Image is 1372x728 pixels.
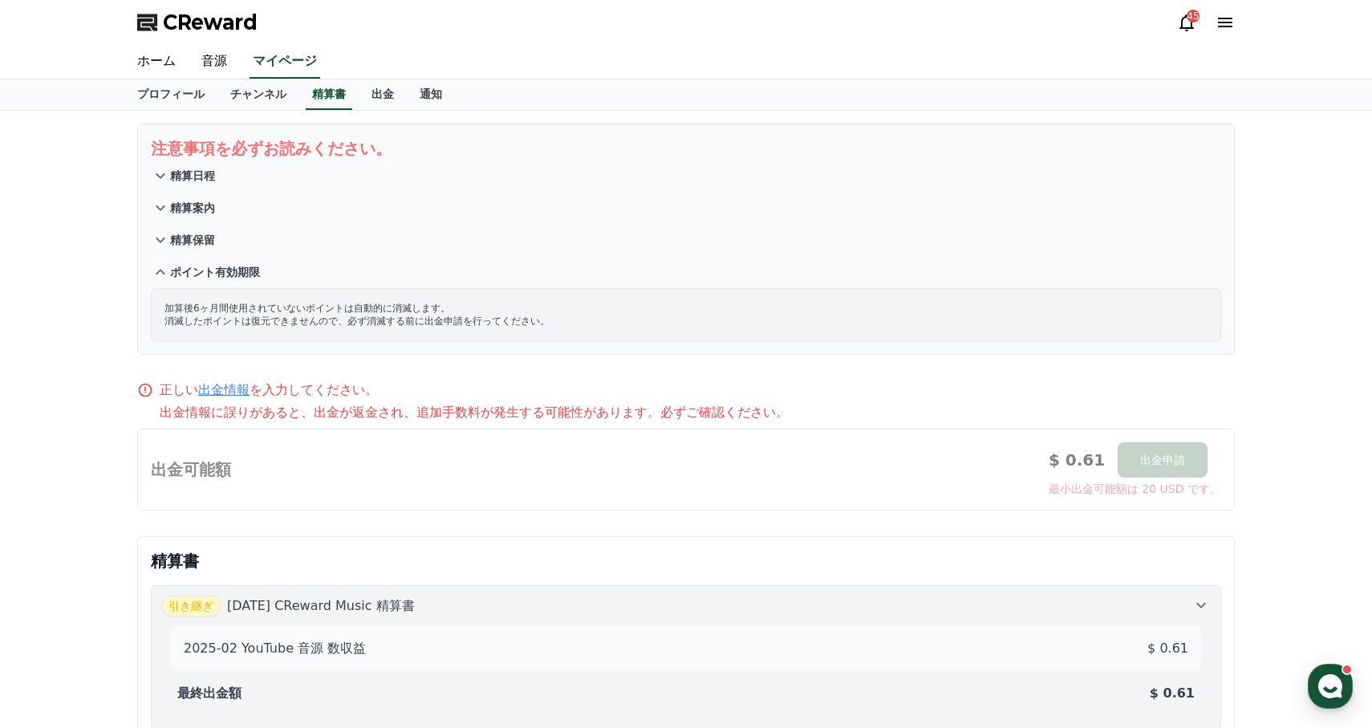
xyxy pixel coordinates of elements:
a: ホーム [5,509,106,549]
p: ポイント有効期限 [170,264,260,280]
p: [DATE] CReward Music 精算書 [227,596,415,616]
button: 精算保留 [151,224,1221,256]
a: 出金 [359,79,407,110]
a: 通知 [407,79,455,110]
p: $ 0.61 [1147,639,1188,658]
a: チャンネル [217,79,299,110]
span: 設定 [248,533,267,546]
a: マイページ [250,45,320,79]
button: 精算案内 [151,192,1221,224]
p: 最終出金額 [177,684,242,703]
span: ホーム [41,533,70,546]
a: 出金情報 [198,382,250,397]
p: 精算保留 [170,232,215,248]
p: 精算書 [151,550,1221,572]
p: 注意事項を必ずお読みください。 [151,137,1221,160]
span: 引き継ぎ [161,596,221,616]
p: 精算案内 [170,200,215,216]
p: 精算日程 [170,168,215,184]
span: チャット [137,534,176,547]
a: CReward [137,10,258,35]
a: 設定 [207,509,308,549]
p: 2025-02 YouTube 音源 数収益 [184,639,366,658]
span: CReward [163,10,258,35]
a: 精算書 [306,79,352,110]
a: 45 [1177,13,1196,32]
p: 正しい を入力してください。 [160,380,378,400]
button: ポイント有効期限 [151,256,1221,288]
p: 出金情報に誤りがあると、出金が返金され、追加手数料が発生する可能性があります。必ずご確認ください。 [160,403,1235,422]
p: $ 0.61 [1150,684,1195,703]
a: ホーム [124,45,189,79]
p: 加算後6ヶ月間使用されていないポイントは自動的に消滅します。 消滅したポイントは復元できませんので、必ず消滅する前に出金申請を行ってください。 [164,302,1208,327]
a: チャット [106,509,207,549]
a: 音源 [189,45,240,79]
button: 精算日程 [151,160,1221,192]
a: プロフィール [124,79,217,110]
div: 45 [1187,10,1199,22]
